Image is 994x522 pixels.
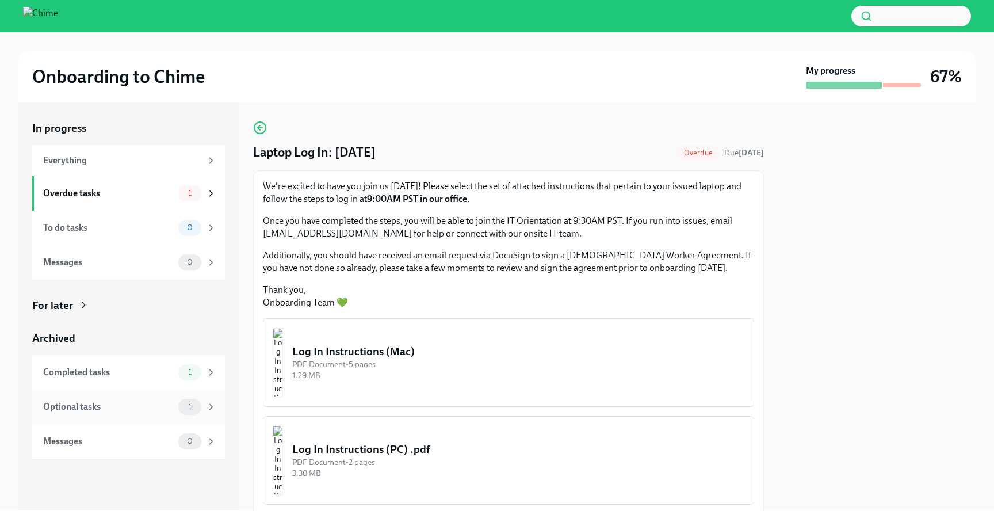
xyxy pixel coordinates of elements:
[180,223,200,232] span: 0
[32,121,225,136] a: In progress
[263,284,754,309] p: Thank you, Onboarding Team 💚
[23,7,58,25] img: Chime
[43,401,174,413] div: Optional tasks
[32,145,225,176] a: Everything
[181,402,198,411] span: 1
[43,435,174,448] div: Messages
[263,416,754,505] button: Log In Instructions (PC) .pdfPDF Document•2 pages3.38 MB
[32,298,73,313] div: For later
[292,344,744,359] div: Log In Instructions (Mac)
[263,215,754,240] p: Once you have completed the steps, you will be able to join the IT Orientation at 9:30AM PST. If ...
[32,65,205,88] h2: Onboarding to Chime
[724,148,764,158] span: Due
[32,298,225,313] a: For later
[181,189,198,197] span: 1
[292,468,744,479] div: 3.38 MB
[43,187,174,200] div: Overdue tasks
[32,331,225,346] a: Archived
[181,368,198,376] span: 1
[263,249,754,275] p: Additionally, you should have received an email request via DocuSign to sign a [DEMOGRAPHIC_DATA]...
[43,222,174,234] div: To do tasks
[32,245,225,280] a: Messages0
[806,64,855,77] strong: My progress
[367,193,467,204] strong: 9:00AM PST in our office
[43,154,201,167] div: Everything
[739,148,764,158] strong: [DATE]
[180,258,200,266] span: 0
[32,390,225,424] a: Optional tasks1
[724,147,764,158] span: October 14th, 2025 09:00
[273,328,283,397] img: Log In Instructions (Mac)
[32,424,225,459] a: Messages0
[930,66,962,87] h3: 67%
[263,318,754,407] button: Log In Instructions (Mac)PDF Document•5 pages1.29 MB
[32,176,225,211] a: Overdue tasks1
[292,457,744,468] div: PDF Document • 2 pages
[180,437,200,445] span: 0
[32,211,225,245] a: To do tasks0
[43,256,174,269] div: Messages
[292,370,744,381] div: 1.29 MB
[292,442,744,457] div: Log In Instructions (PC) .pdf
[253,144,376,161] h4: Laptop Log In: [DATE]
[43,366,174,379] div: Completed tasks
[263,180,754,205] p: We're excited to have you join us [DATE]! Please select the set of attached instructions that per...
[273,426,283,495] img: Log In Instructions (PC) .pdf
[677,148,720,157] span: Overdue
[292,359,744,370] div: PDF Document • 5 pages
[32,355,225,390] a: Completed tasks1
